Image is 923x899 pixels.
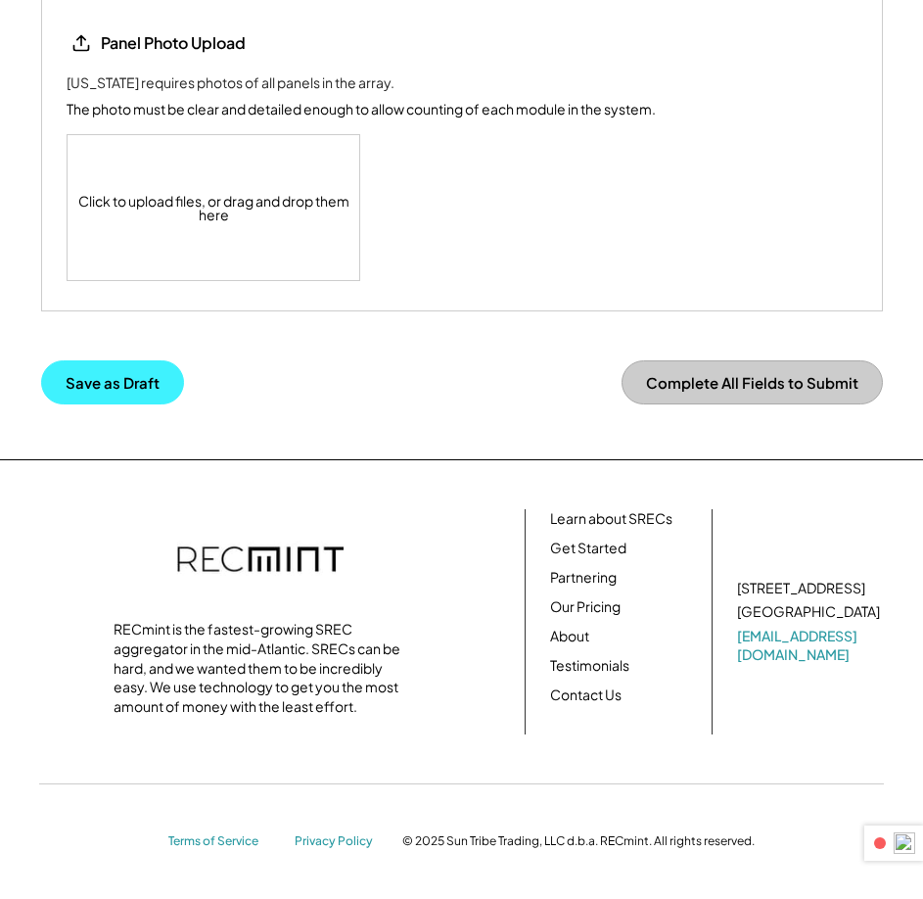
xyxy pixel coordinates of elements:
div: Click to upload files, or drag and drop them here [68,135,361,280]
button: Save as Draft [41,360,184,404]
img: recmint-logotype%403x.png [177,527,344,595]
div: [GEOGRAPHIC_DATA] [737,602,880,622]
a: Testimonials [550,656,629,676]
a: [EMAIL_ADDRESS][DOMAIN_NAME] [737,627,884,665]
div: [US_STATE] requires photos of all panels in the array. [67,72,394,93]
div: The photo must be clear and detailed enough to allow counting of each module in the system. [67,99,656,119]
div: Panel Photo Upload [101,32,246,54]
a: Get Started [550,539,626,558]
div: RECmint is the fastest-growing SREC aggregator in the mid-Atlantic. SRECs can be hard, and we wan... [114,620,407,716]
a: Partnering [550,568,617,588]
div: © 2025 Sun Tribe Trading, LLC d.b.a. RECmint. All rights reserved. [402,833,755,849]
a: Our Pricing [550,597,621,617]
a: Privacy Policy [295,833,383,850]
div: [STREET_ADDRESS] [737,579,865,598]
a: Learn about SRECs [550,509,672,529]
a: About [550,627,589,646]
a: Contact Us [550,686,622,705]
a: Terms of Service [168,833,276,850]
button: Complete All Fields to Submit [622,360,883,404]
